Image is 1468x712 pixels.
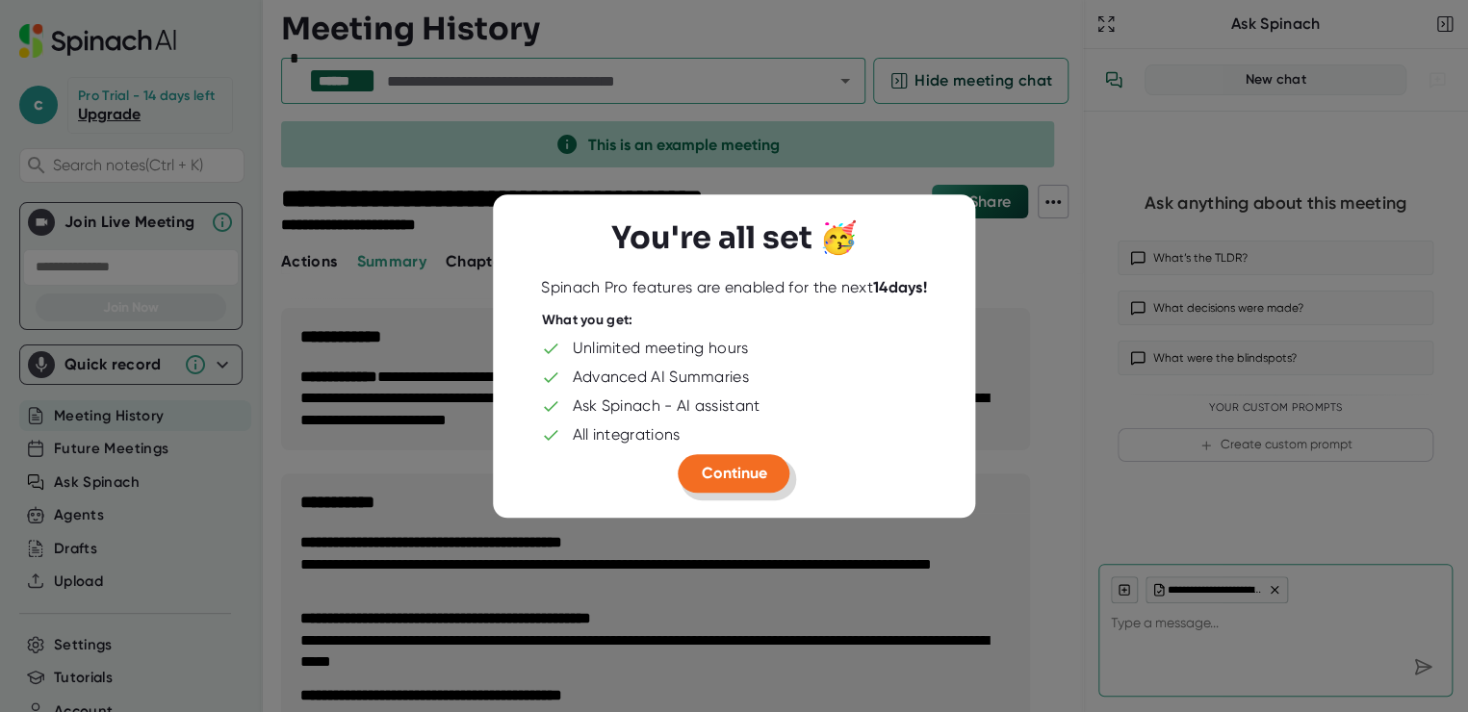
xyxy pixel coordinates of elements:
div: All integrations [573,425,681,445]
span: Continue [702,464,767,482]
div: What you get: [542,312,633,329]
div: Unlimited meeting hours [573,339,749,358]
div: Advanced AI Summaries [573,368,749,387]
h3: You're all set 🥳 [611,219,858,256]
b: 14 days! [873,278,927,296]
div: Ask Spinach - AI assistant [573,396,760,416]
div: Spinach Pro features are enabled for the next [541,278,927,297]
button: Continue [679,454,790,493]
